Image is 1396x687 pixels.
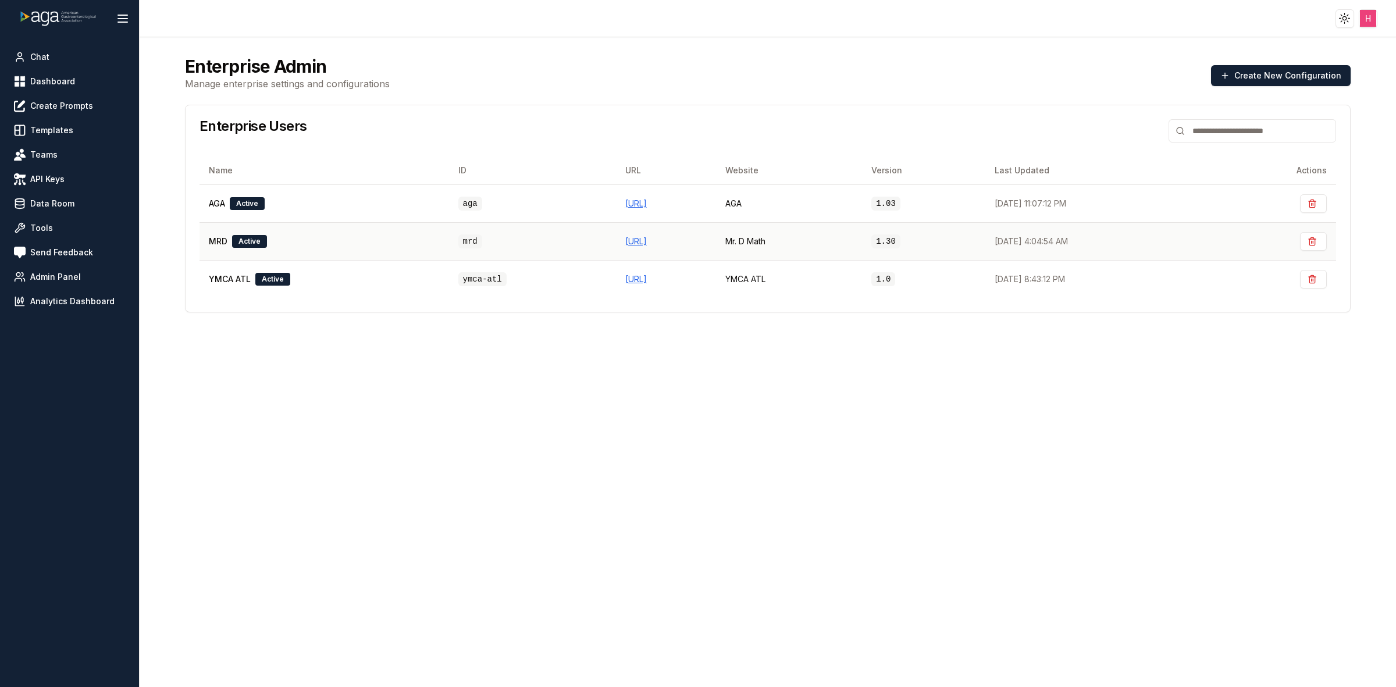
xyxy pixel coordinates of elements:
[30,149,58,161] span: Teams
[1211,65,1351,86] button: Create New Configuration
[200,156,449,184] th: Name
[230,197,265,210] div: Active
[9,218,130,239] a: Tools
[9,120,130,141] a: Templates
[716,156,863,184] th: Website
[1360,10,1377,27] img: ACg8ocJJXoBNX9W-FjmgwSseULRJykJmqCZYzqgfQpEi3YodQgNtRg=s96-c
[9,242,130,263] a: Send Feedback
[449,156,616,184] th: ID
[871,197,900,211] code: 1.03
[30,296,115,307] span: Analytics Dashboard
[209,198,225,209] span: AGA
[458,272,507,286] code: ymca-atl
[9,291,130,312] a: Analytics Dashboard
[30,198,74,209] span: Data Room
[985,156,1215,184] th: Last Updated
[9,47,130,67] a: Chat
[14,247,26,258] img: feedback
[185,56,390,77] h2: Enterprise Admin
[30,100,93,112] span: Create Prompts
[995,198,1066,208] span: [DATE] 11:07:12 PM
[232,235,267,248] div: Active
[30,222,53,234] span: Tools
[995,274,1065,284] span: [DATE] 8:43:12 PM
[9,95,130,116] a: Create Prompts
[185,77,390,91] p: Manage enterprise settings and configurations
[716,260,863,298] td: YMCA ATL
[871,234,900,248] code: 1.30
[30,247,93,258] span: Send Feedback
[30,124,73,136] span: Templates
[625,236,647,246] a: [URL]
[9,193,130,214] a: Data Room
[30,76,75,87] span: Dashboard
[9,144,130,165] a: Teams
[30,51,49,63] span: Chat
[9,169,130,190] a: API Keys
[995,236,1068,246] span: [DATE] 4:04:54 AM
[9,71,130,92] a: Dashboard
[625,274,647,284] a: [URL]
[209,236,227,247] span: MRD
[30,271,81,283] span: Admin Panel
[625,198,647,208] a: [URL]
[1215,156,1336,184] th: Actions
[200,119,307,133] h3: Enterprise Users
[616,156,716,184] th: URL
[9,266,130,287] a: Admin Panel
[458,234,482,248] code: mrd
[30,173,65,185] span: API Keys
[862,156,985,184] th: Version
[255,273,290,286] div: Active
[209,273,251,285] span: YMCA ATL
[871,272,895,286] code: 1.0
[716,222,863,260] td: Mr. D Math
[458,197,482,211] code: aga
[716,184,863,222] td: AGA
